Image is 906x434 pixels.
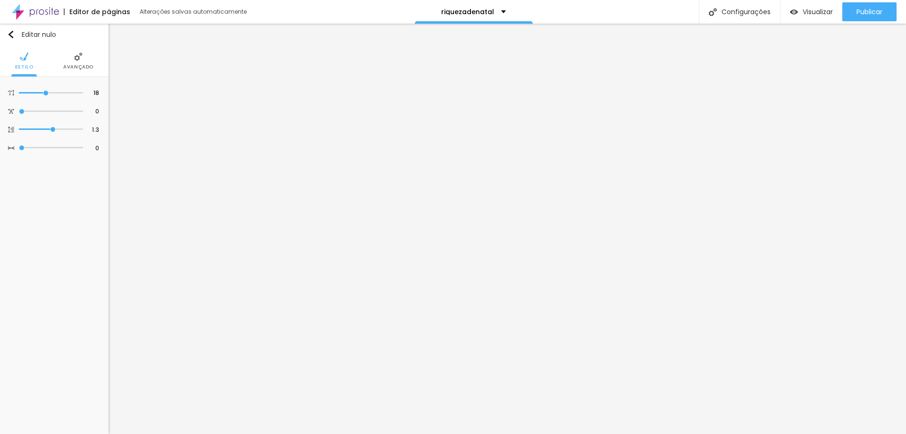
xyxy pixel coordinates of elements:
img: Ícone [74,52,83,61]
font: riquezadenatal [441,7,494,17]
font: Visualizar [803,7,833,17]
font: Configurações [721,7,771,17]
iframe: Editor [109,24,906,434]
font: Editor de páginas [69,7,130,17]
font: Publicar [856,7,882,17]
img: Ícone [20,52,28,61]
button: Publicar [842,2,897,21]
img: view-1.svg [790,8,798,16]
img: Ícone [709,8,717,16]
img: Ícone [8,90,14,96]
font: Avançado [63,63,93,70]
img: Ícone [8,108,14,114]
button: Visualizar [780,2,842,21]
img: Ícone [7,31,15,38]
img: Ícone [8,145,14,151]
font: Alterações salvas automaticamente [140,8,247,16]
font: Editar nulo [22,30,56,39]
img: Ícone [8,127,14,133]
font: Estilo [15,63,34,70]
